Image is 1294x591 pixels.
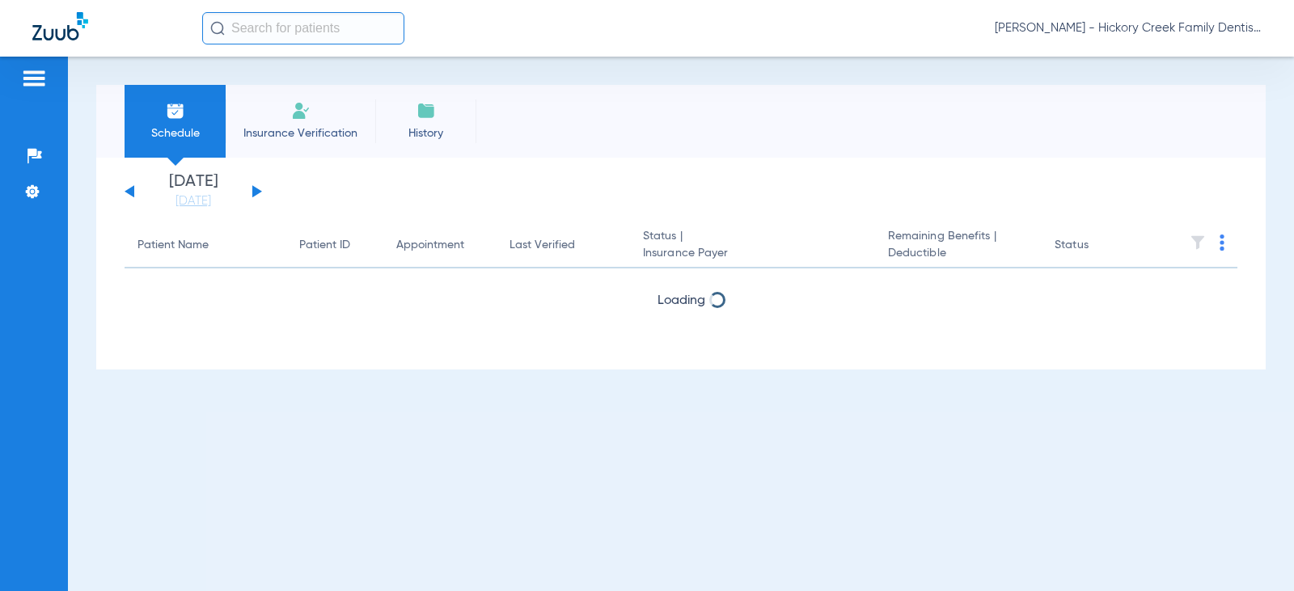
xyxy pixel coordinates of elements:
div: Patient ID [299,237,350,254]
th: Status [1042,223,1151,268]
li: [DATE] [145,174,242,209]
div: Patient Name [137,237,209,254]
span: [PERSON_NAME] - Hickory Creek Family Dentistry [995,20,1262,36]
th: Status | [630,223,875,268]
img: Search Icon [210,21,225,36]
img: group-dot-blue.svg [1220,234,1224,251]
img: Manual Insurance Verification [291,101,311,120]
th: Remaining Benefits | [875,223,1042,268]
div: Patient Name [137,237,273,254]
span: History [387,125,464,141]
span: Loading [658,294,705,307]
div: Last Verified [510,237,617,254]
div: Last Verified [510,237,575,254]
img: Zuub Logo [32,12,88,40]
span: Insurance Payer [643,245,862,262]
input: Search for patients [202,12,404,44]
span: Schedule [137,125,214,141]
div: Appointment [396,237,464,254]
a: [DATE] [145,193,242,209]
div: Appointment [396,237,484,254]
img: filter.svg [1190,234,1206,251]
span: Insurance Verification [238,125,363,141]
img: hamburger-icon [21,69,47,88]
span: Deductible [888,245,1029,262]
img: Schedule [166,101,185,120]
div: Patient ID [299,237,370,254]
img: History [417,101,436,120]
